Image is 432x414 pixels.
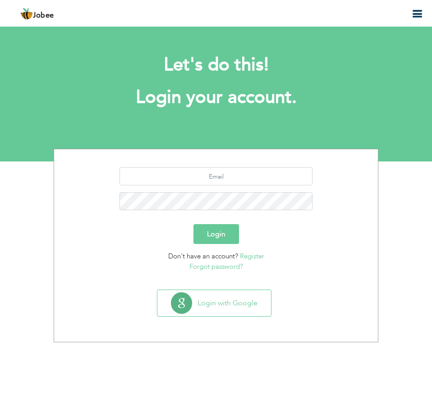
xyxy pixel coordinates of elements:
button: Login [193,224,239,244]
span: Jobee [33,12,54,19]
span: Don't have an account? [168,252,238,261]
a: Jobee [20,8,54,20]
input: Email [119,167,313,185]
h2: Let's do this! [67,53,365,77]
a: Forgot password? [189,262,243,271]
img: jobee.io [20,8,33,20]
a: Register [240,252,264,261]
button: Login with Google [157,290,271,316]
h1: Login your account. [67,86,365,109]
